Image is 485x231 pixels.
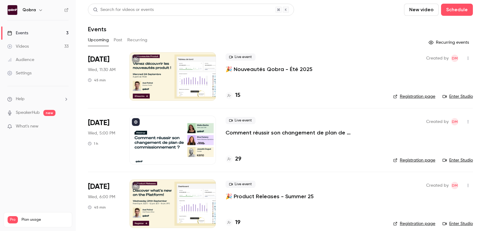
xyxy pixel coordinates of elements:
[235,91,240,100] h4: 15
[93,7,154,13] div: Search for videos or events
[22,7,36,13] h6: Qobra
[88,35,109,45] button: Upcoming
[88,179,120,228] div: Sep 24 Wed, 6:00 PM (Europe/Paris)
[393,93,435,100] a: Registration page
[16,123,38,130] span: What's new
[235,219,240,227] h4: 19
[426,182,449,189] span: Created by
[426,55,449,62] span: Created by
[43,110,55,116] span: new
[235,155,241,163] h4: 29
[451,55,458,62] span: Dylan Manceau
[88,67,115,73] span: Wed, 11:30 AM
[443,221,473,227] a: Enter Studio
[226,117,256,124] span: Live event
[226,219,240,227] a: 19
[426,118,449,125] span: Created by
[441,4,473,16] button: Schedule
[88,141,98,146] div: 1 h
[127,35,148,45] button: Recurring
[22,217,68,222] span: Plan usage
[7,70,32,76] div: Settings
[451,182,458,189] span: Dylan Manceau
[226,155,241,163] a: 29
[88,118,109,128] span: [DATE]
[452,182,458,189] span: DM
[226,193,314,200] a: 🎉 Product Releases - Summer 25
[114,35,122,45] button: Past
[8,216,18,223] span: Pro
[7,43,29,49] div: Videos
[88,78,106,83] div: 45 min
[8,5,17,15] img: Qobra
[88,55,109,64] span: [DATE]
[88,205,106,210] div: 45 min
[88,130,115,136] span: Wed, 5:00 PM
[16,110,40,116] a: SpeakerHub
[7,96,69,102] li: help-dropdown-opener
[426,38,473,47] button: Recurring events
[226,91,240,100] a: 15
[404,4,439,16] button: New video
[226,53,256,61] span: Live event
[443,93,473,100] a: Enter Studio
[393,221,435,227] a: Registration page
[451,118,458,125] span: Dylan Manceau
[7,30,28,36] div: Events
[226,66,313,73] a: 🎉 Nouveautés Qobra - Été 2025
[226,181,256,188] span: Live event
[226,129,383,136] a: Comment réussir son changement de plan de commissionnement ?
[88,52,120,101] div: Sep 24 Wed, 11:30 AM (Europe/Paris)
[452,118,458,125] span: DM
[7,57,34,63] div: Audience
[88,182,109,192] span: [DATE]
[16,96,25,102] span: Help
[393,157,435,163] a: Registration page
[88,25,106,33] h1: Events
[452,55,458,62] span: DM
[88,194,115,200] span: Wed, 6:00 PM
[443,157,473,163] a: Enter Studio
[88,116,120,164] div: Sep 24 Wed, 5:00 PM (Europe/Paris)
